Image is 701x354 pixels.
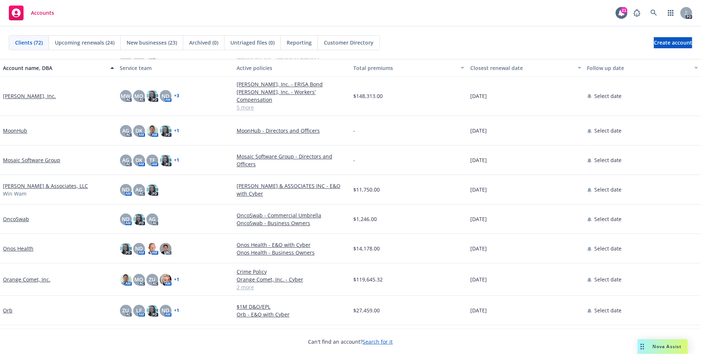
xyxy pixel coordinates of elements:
[237,268,348,276] a: Crime Policy
[3,245,33,252] a: Onos Health
[470,127,487,134] span: [DATE]
[354,127,355,134] span: -
[621,7,627,14] div: 21
[189,39,218,46] span: Archived (0)
[237,88,348,104] a: [PERSON_NAME], Inc. - Workers' Compensation
[135,186,142,193] span: AG
[3,127,27,134] a: MoonHub
[351,59,468,77] button: Total premiums
[595,245,622,252] span: Select date
[133,213,145,225] img: photo
[127,39,177,46] span: New businesses (23)
[470,306,487,314] span: [DATE]
[160,154,171,166] img: photo
[354,245,380,252] span: $14,178.00
[595,306,622,314] span: Select date
[234,59,351,77] button: Active policies
[308,338,393,346] span: Can't find an account?
[595,276,622,283] span: Select date
[354,92,383,100] span: $148,313.00
[174,277,180,282] a: + 1
[149,276,156,283] span: ZU
[595,156,622,164] span: Select date
[117,59,234,77] button: Service team
[120,64,231,72] div: Service team
[354,276,383,283] span: $119,645.32
[237,211,348,219] a: OncoSwab - Commercial Umbrella
[146,184,158,196] img: photo
[653,343,682,350] span: Nova Assist
[3,64,106,72] div: Account name, DBA
[149,156,155,164] span: TF
[663,6,678,20] a: Switch app
[122,156,129,164] span: AG
[135,245,143,252] span: ND
[467,59,584,77] button: Closest renewal date
[162,92,169,100] span: ND
[237,104,348,111] a: 5 more
[354,306,380,314] span: $27,459.00
[638,339,647,354] div: Drag to move
[595,186,622,193] span: Select date
[595,215,622,223] span: Select date
[120,274,132,285] img: photo
[146,305,158,316] img: photo
[354,215,377,223] span: $1,246.00
[135,156,142,164] span: DK
[174,129,180,133] a: + 1
[121,92,131,100] span: MW
[470,186,487,193] span: [DATE]
[470,156,487,164] span: [DATE]
[122,186,130,193] span: ND
[6,3,57,23] a: Accounts
[237,127,348,134] a: MoonHub - Directors and Officers
[237,241,348,249] a: Onos Health - E&O with Cyber
[3,92,56,100] a: [PERSON_NAME], Inc.
[595,127,622,134] span: Select date
[160,125,171,137] img: photo
[237,249,348,256] a: Onos Health - Business Owners
[15,39,43,46] span: Clients (72)
[638,339,688,354] button: Nova Assist
[146,243,158,255] img: photo
[3,276,50,283] a: Orange Comet, Inc.
[354,186,380,193] span: $11,750.00
[160,243,171,255] img: photo
[3,190,26,197] span: Win Wam
[3,215,29,223] a: OncoSwab
[136,306,142,314] span: LF
[3,182,88,190] a: [PERSON_NAME] & Associates, LLC
[162,306,169,314] span: ND
[470,245,487,252] span: [DATE]
[470,92,487,100] span: [DATE]
[146,90,158,102] img: photo
[160,274,171,285] img: photo
[237,303,348,311] a: $1M D&O/EPL
[237,283,348,291] a: 2 more
[647,6,661,20] a: Search
[470,64,573,72] div: Closest renewal date
[120,243,132,255] img: photo
[55,39,114,46] span: Upcoming renewals (24)
[230,39,275,46] span: Untriaged files (0)
[237,153,348,168] a: Mosaic Software Group - Directors and Officers
[237,219,348,227] a: OncoSwab - Business Owners
[237,80,348,88] a: [PERSON_NAME], Inc. - ERISA Bond
[31,10,54,16] span: Accounts
[123,306,129,314] span: ZU
[237,64,348,72] div: Active policies
[174,94,180,98] a: + 3
[595,92,622,100] span: Select date
[237,311,348,318] a: Orb - E&O with Cyber
[135,276,144,283] span: MQ
[237,276,348,283] a: Orange Comet, Inc. - Cyber
[354,64,457,72] div: Total premiums
[174,158,180,162] a: + 1
[135,92,144,100] span: MQ
[654,36,692,50] span: Create account
[122,215,130,223] span: ND
[587,64,690,72] div: Follow up date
